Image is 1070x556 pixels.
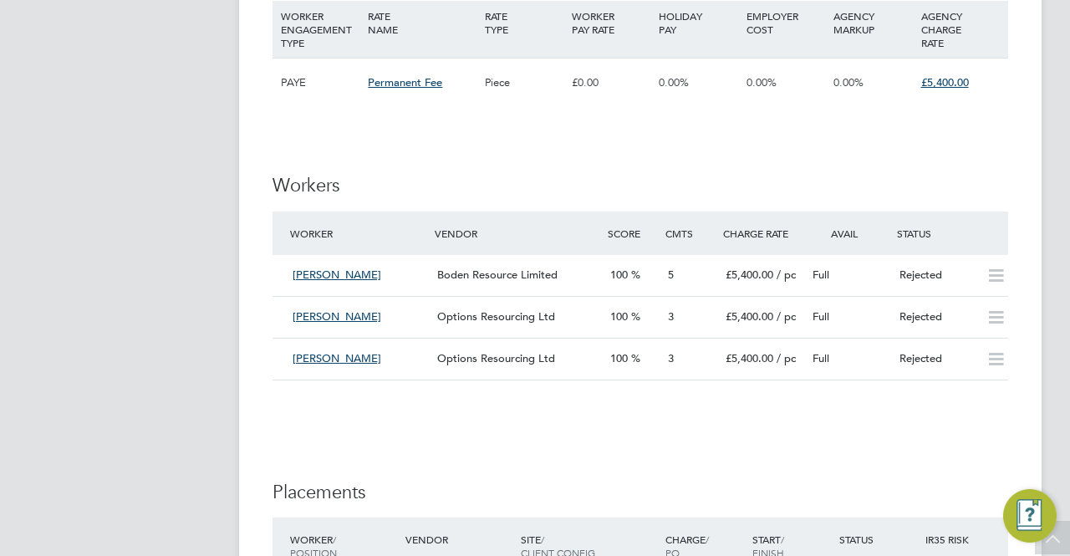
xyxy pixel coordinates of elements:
div: WORKER ENGAGEMENT TYPE [277,1,364,58]
h3: Placements [273,481,1008,505]
span: £5,400.00 [726,351,773,365]
span: [PERSON_NAME] [293,268,381,282]
div: PAYE [277,59,364,107]
button: Engage Resource Center [1003,489,1057,543]
div: Charge Rate [719,218,806,248]
div: Cmts [661,218,719,248]
div: EMPLOYER COST [742,1,829,44]
div: Worker [286,218,431,248]
div: RATE NAME [364,1,480,44]
span: £5,400.00 [726,309,773,324]
div: Status [835,524,922,554]
div: Piece [481,59,568,107]
div: WORKER PAY RATE [568,1,655,44]
div: Rejected [893,304,980,331]
div: Vendor [431,218,604,248]
span: 3 [668,309,674,324]
span: Full [813,351,829,365]
span: / pc [777,351,796,365]
div: RATE TYPE [481,1,568,44]
span: / pc [777,268,796,282]
span: / pc [777,309,796,324]
span: Full [813,268,829,282]
span: Options Resourcing Ltd [437,309,555,324]
span: 0.00% [746,75,777,89]
div: Status [893,218,1008,248]
span: Options Resourcing Ltd [437,351,555,365]
span: 100 [610,268,628,282]
span: [PERSON_NAME] [293,309,381,324]
span: £5,400.00 [726,268,773,282]
div: IR35 Risk [921,524,979,554]
span: Boden Resource Limited [437,268,558,282]
span: Permanent Fee [368,75,442,89]
span: [PERSON_NAME] [293,351,381,365]
span: 5 [668,268,674,282]
span: 100 [610,309,628,324]
span: £5,400.00 [921,75,969,89]
h3: Workers [273,174,1008,198]
span: 3 [668,351,674,365]
div: Rejected [893,262,980,289]
div: AGENCY MARKUP [829,1,916,44]
span: Full [813,309,829,324]
div: Rejected [893,345,980,373]
div: £0.00 [568,59,655,107]
span: 0.00% [659,75,689,89]
div: AGENCY CHARGE RATE [917,1,1004,58]
div: Score [604,218,661,248]
div: Avail [806,218,893,248]
span: 0.00% [833,75,864,89]
div: Vendor [401,524,517,554]
span: 100 [610,351,628,365]
div: HOLIDAY PAY [655,1,741,44]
